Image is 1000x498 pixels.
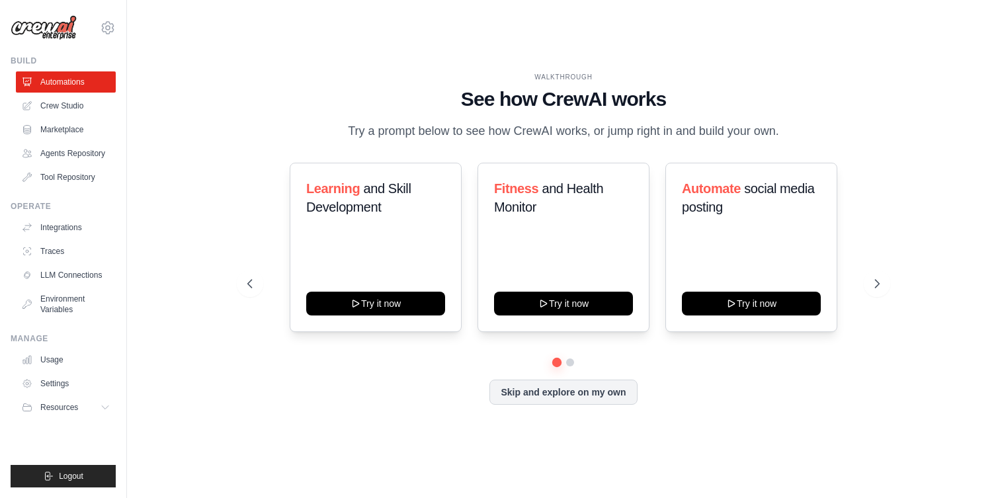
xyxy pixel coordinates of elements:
button: Resources [16,397,116,418]
div: WALKTHROUGH [247,72,880,82]
a: Marketplace [16,119,116,140]
h1: See how CrewAI works [247,87,880,111]
span: Automate [682,181,741,196]
a: Crew Studio [16,95,116,116]
a: Tool Repository [16,167,116,188]
span: Logout [59,471,83,481]
span: Learning [306,181,360,196]
div: Build [11,56,116,66]
img: Logo [11,15,77,40]
span: social media posting [682,181,815,214]
p: Try a prompt below to see how CrewAI works, or jump right in and build your own. [341,122,786,141]
a: Traces [16,241,116,262]
a: Settings [16,373,116,394]
a: Agents Repository [16,143,116,164]
a: LLM Connections [16,265,116,286]
span: and Skill Development [306,181,411,214]
div: Manage [11,333,116,344]
a: Environment Variables [16,288,116,320]
button: Skip and explore on my own [489,380,637,405]
div: Operate [11,201,116,212]
span: and Health Monitor [494,181,603,214]
a: Automations [16,71,116,93]
button: Try it now [682,292,821,315]
button: Try it now [494,292,633,315]
button: Try it now [306,292,445,315]
button: Logout [11,465,116,487]
a: Integrations [16,217,116,238]
span: Resources [40,402,78,413]
span: Fitness [494,181,538,196]
a: Usage [16,349,116,370]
